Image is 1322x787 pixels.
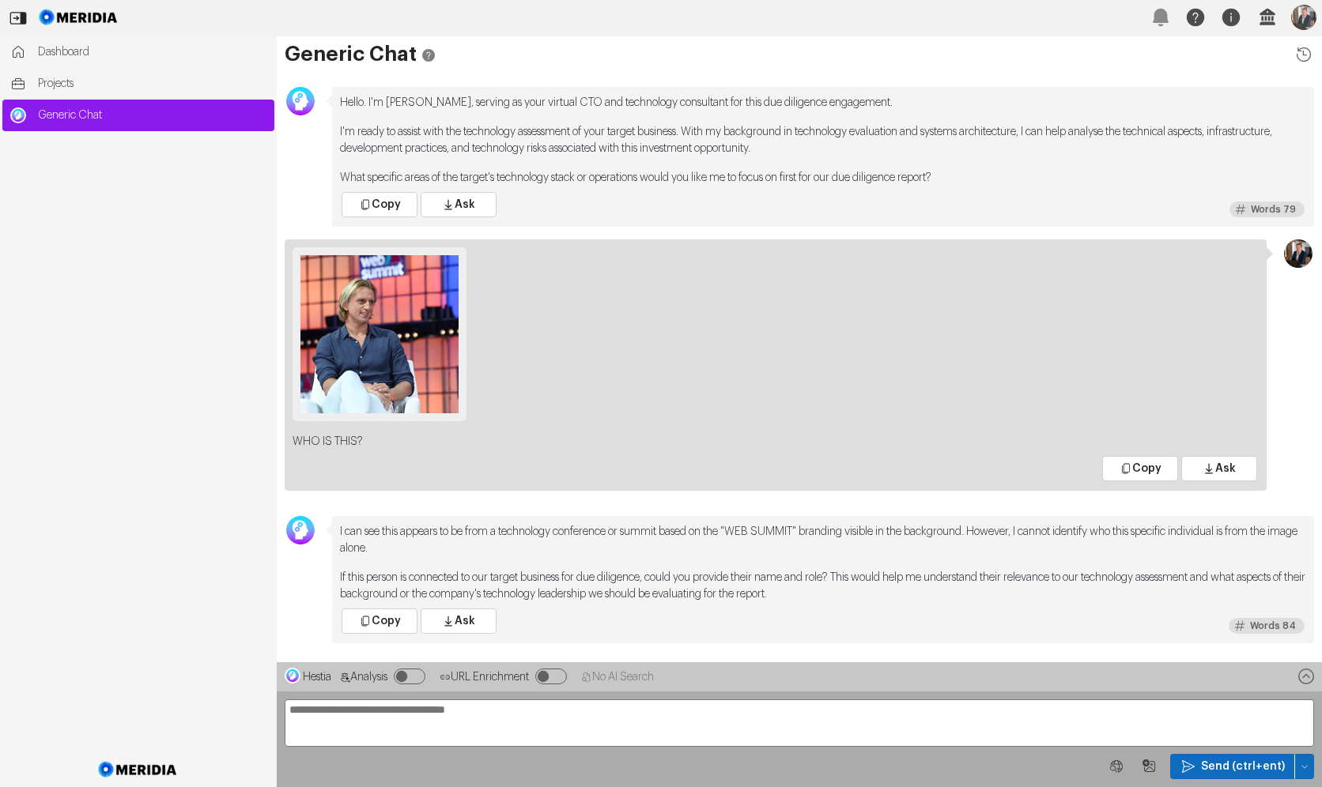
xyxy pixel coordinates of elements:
[2,36,274,68] a: Dashboard
[1104,754,1129,779] button: Web Search
[1170,754,1295,779] button: Send (ctrl+ent)
[38,107,266,123] span: Generic Chat
[350,672,387,683] span: Analysis
[38,44,266,60] span: Dashboard
[340,170,1306,186] p: What specific areas of the target's technology stack or operations would you like me to focus on ...
[455,613,475,629] span: Ask
[340,95,1306,111] p: Hello. I'm [PERSON_NAME], serving as your virtual CTO and technology consultant for this due dili...
[339,672,350,683] svg: Analysis
[285,44,1314,65] h1: Generic Chat
[581,672,592,683] svg: No AI Search
[1284,239,1313,268] img: Profile Icon
[285,87,316,103] div: George
[96,752,180,787] img: Meridia Logo
[1102,456,1178,481] button: Copy
[1282,239,1314,255] div: Jon Brookes
[1215,461,1236,476] span: Ask
[340,570,1306,603] p: If this person is connected to our target business for due diligence, could you provide their nam...
[1132,461,1161,476] span: Copy
[451,672,529,683] span: URL Enrichment
[38,76,266,92] span: Projects
[286,87,315,115] img: Avatar Icon
[421,608,497,634] button: Ask
[592,672,654,683] span: No AI Search
[285,516,316,532] div: George
[1291,5,1316,30] img: Profile Icon
[1137,754,1162,779] button: Image Query
[293,247,466,421] img: : not available
[293,434,1259,450] p: WHO IS THIS?
[286,516,315,544] img: Avatar Icon
[1201,759,1285,774] span: Send (ctrl+ent)
[2,68,274,100] a: Projects
[372,197,401,213] span: Copy
[342,608,417,634] button: Copy
[303,672,331,683] span: Hestia
[10,107,26,123] img: Generic Chat
[285,668,300,683] img: Hestia
[1295,754,1314,779] button: Send (ctrl+ent)
[1181,456,1257,481] button: Ask
[440,672,451,683] svg: Analysis
[455,197,475,213] span: Ask
[421,192,497,217] button: Ask
[372,613,401,629] span: Copy
[340,124,1306,157] p: I'm ready to assist with the technology assessment of your target business. With my background in...
[342,192,417,217] button: Copy
[2,100,274,131] a: Generic ChatGeneric Chat
[340,524,1306,557] p: I can see this appears to be from a technology conference or summit based on the "WEB SUMMIT" bra...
